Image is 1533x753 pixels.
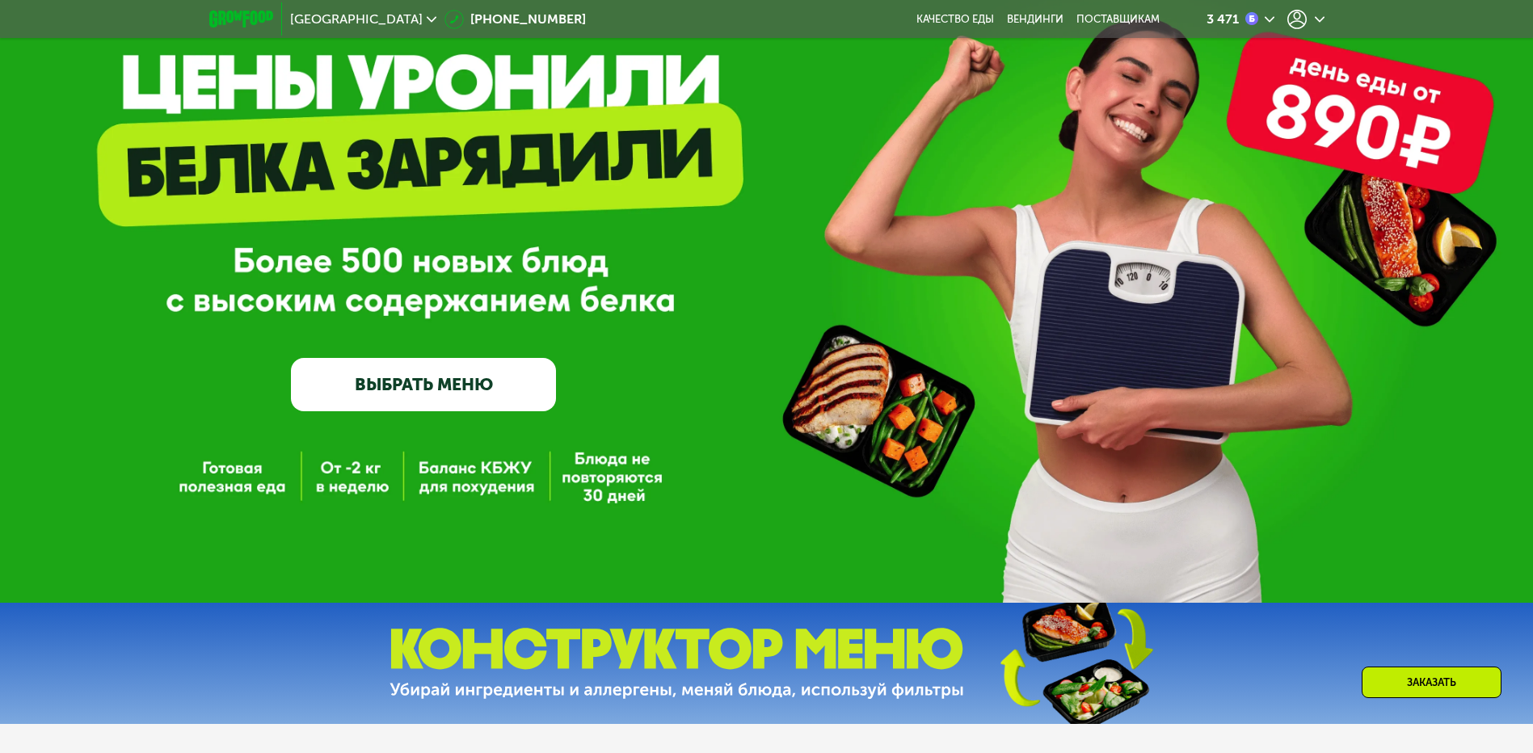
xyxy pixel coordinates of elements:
a: [PHONE_NUMBER] [444,10,586,29]
div: 3 471 [1207,13,1239,26]
a: Вендинги [1007,13,1063,26]
div: Заказать [1362,667,1501,698]
a: ВЫБРАТЬ МЕНЮ [291,358,556,411]
span: [GEOGRAPHIC_DATA] [290,13,423,26]
a: Качество еды [916,13,994,26]
div: поставщикам [1076,13,1160,26]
